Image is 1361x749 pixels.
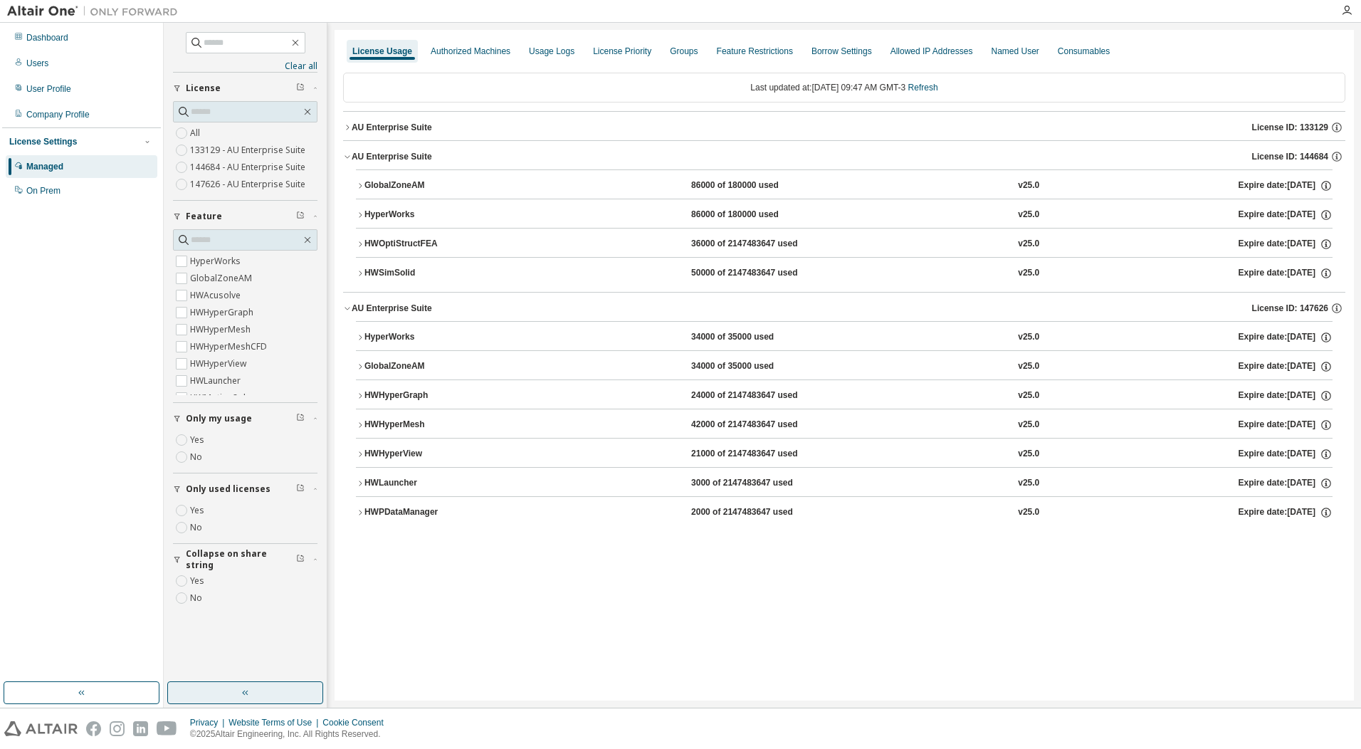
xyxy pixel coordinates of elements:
[356,409,1333,441] button: HWHyperMesh42000 of 2147483647 usedv25.0Expire date:[DATE]
[431,46,510,57] div: Authorized Machines
[343,141,1345,172] button: AU Enterprise SuiteLicense ID: 144684
[190,502,207,519] label: Yes
[296,211,305,222] span: Clear filter
[1018,360,1039,373] div: v25.0
[173,473,317,505] button: Only used licenses
[190,572,207,590] label: Yes
[1238,179,1332,192] div: Expire date: [DATE]
[1238,448,1332,461] div: Expire date: [DATE]
[352,46,412,57] div: License Usage
[190,389,258,407] label: HWMotionSolve
[1238,209,1332,221] div: Expire date: [DATE]
[364,419,493,431] div: HWHyperMesh
[190,338,270,355] label: HWHyperMeshCFD
[364,389,493,402] div: HWHyperGraph
[26,109,90,120] div: Company Profile
[322,717,392,728] div: Cookie Consent
[186,413,252,424] span: Only my usage
[1252,122,1328,133] span: License ID: 133129
[173,73,317,104] button: License
[356,351,1333,382] button: GlobalZoneAM34000 of 35000 usedv25.0Expire date:[DATE]
[364,477,493,490] div: HWLauncher
[364,267,493,280] div: HWSimSolid
[190,253,243,270] label: HyperWorks
[4,721,78,736] img: altair_logo.svg
[1018,331,1039,344] div: v25.0
[186,483,270,495] span: Only used licenses
[691,267,819,280] div: 50000 of 2147483647 used
[717,46,793,57] div: Feature Restrictions
[190,304,256,321] label: HWHyperGraph
[811,46,872,57] div: Borrow Settings
[352,303,432,314] div: AU Enterprise Suite
[343,73,1345,103] div: Last updated at: [DATE] 09:47 AM GMT-3
[173,61,317,72] a: Clear all
[1252,151,1328,162] span: License ID: 144684
[356,229,1333,260] button: HWOptiStructFEA36000 of 2147483647 usedv25.0Expire date:[DATE]
[157,721,177,736] img: youtube.svg
[364,360,493,373] div: GlobalZoneAM
[364,209,493,221] div: HyperWorks
[1018,448,1039,461] div: v25.0
[228,717,322,728] div: Website Terms of Use
[9,136,77,147] div: License Settings
[364,331,493,344] div: HyperWorks
[1018,477,1039,490] div: v25.0
[343,293,1345,324] button: AU Enterprise SuiteLicense ID: 147626
[691,389,819,402] div: 24000 of 2147483647 used
[529,46,574,57] div: Usage Logs
[26,58,48,69] div: Users
[190,728,392,740] p: © 2025 Altair Engineering, Inc. All Rights Reserved.
[1018,209,1039,221] div: v25.0
[343,112,1345,143] button: AU Enterprise SuiteLicense ID: 133129
[190,159,308,176] label: 144684 - AU Enterprise Suite
[173,201,317,232] button: Feature
[364,448,493,461] div: HWHyperView
[190,431,207,449] label: Yes
[670,46,698,57] div: Groups
[908,83,938,93] a: Refresh
[1238,477,1332,490] div: Expire date: [DATE]
[691,506,819,519] div: 2000 of 2147483647 used
[1018,389,1039,402] div: v25.0
[1252,303,1328,314] span: License ID: 147626
[296,413,305,424] span: Clear filter
[296,83,305,94] span: Clear filter
[1238,267,1332,280] div: Expire date: [DATE]
[190,321,253,338] label: HWHyperMesh
[133,721,148,736] img: linkedin.svg
[7,4,185,19] img: Altair One
[190,717,228,728] div: Privacy
[1238,331,1332,344] div: Expire date: [DATE]
[190,125,203,142] label: All
[1238,360,1332,373] div: Expire date: [DATE]
[364,179,493,192] div: GlobalZoneAM
[190,176,308,193] label: 147626 - AU Enterprise Suite
[364,506,493,519] div: HWPDataManager
[1018,238,1039,251] div: v25.0
[190,142,308,159] label: 133129 - AU Enterprise Suite
[26,83,71,95] div: User Profile
[356,170,1333,201] button: GlobalZoneAM86000 of 180000 usedv25.0Expire date:[DATE]
[190,590,205,607] label: No
[356,199,1333,231] button: HyperWorks86000 of 180000 usedv25.0Expire date:[DATE]
[190,270,255,287] label: GlobalZoneAM
[691,209,819,221] div: 86000 of 180000 used
[186,548,296,571] span: Collapse on share string
[86,721,101,736] img: facebook.svg
[1238,506,1332,519] div: Expire date: [DATE]
[190,519,205,536] label: No
[26,161,63,172] div: Managed
[356,468,1333,499] button: HWLauncher3000 of 2147483647 usedv25.0Expire date:[DATE]
[356,322,1333,353] button: HyperWorks34000 of 35000 usedv25.0Expire date:[DATE]
[1058,46,1110,57] div: Consumables
[364,238,493,251] div: HWOptiStructFEA
[190,355,249,372] label: HWHyperView
[190,287,243,304] label: HWAcusolve
[691,419,819,431] div: 42000 of 2147483647 used
[190,372,243,389] label: HWLauncher
[691,448,819,461] div: 21000 of 2147483647 used
[356,380,1333,412] button: HWHyperGraph24000 of 2147483647 usedv25.0Expire date:[DATE]
[593,46,651,57] div: License Priority
[356,439,1333,470] button: HWHyperView21000 of 2147483647 usedv25.0Expire date:[DATE]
